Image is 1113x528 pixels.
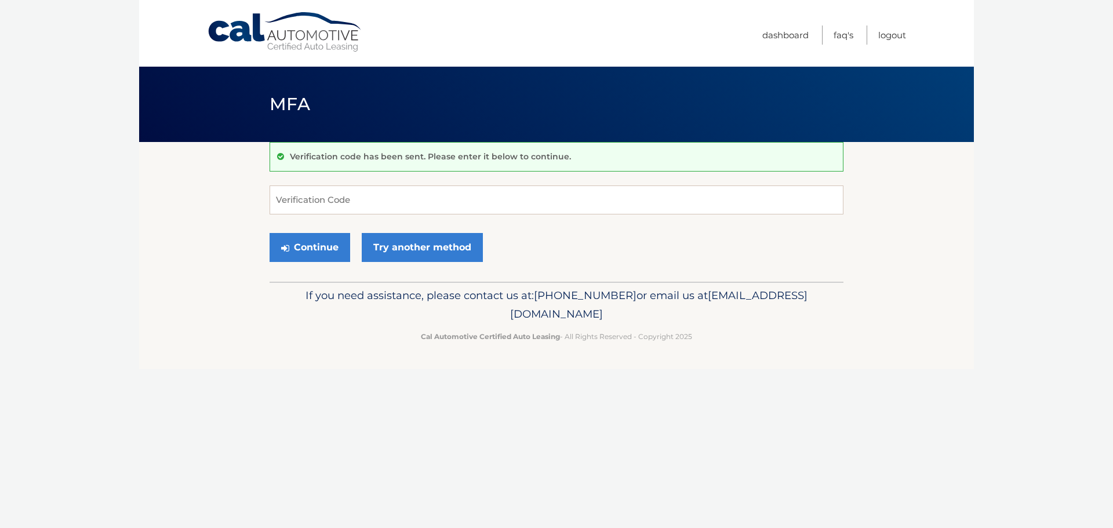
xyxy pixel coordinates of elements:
span: [EMAIL_ADDRESS][DOMAIN_NAME] [510,289,808,321]
span: MFA [270,93,310,115]
p: - All Rights Reserved - Copyright 2025 [277,330,836,343]
p: Verification code has been sent. Please enter it below to continue. [290,151,571,162]
a: FAQ's [834,26,853,45]
p: If you need assistance, please contact us at: or email us at [277,286,836,323]
button: Continue [270,233,350,262]
input: Verification Code [270,185,843,214]
a: Dashboard [762,26,809,45]
span: [PHONE_NUMBER] [534,289,636,302]
a: Logout [878,26,906,45]
a: Cal Automotive [207,12,363,53]
a: Try another method [362,233,483,262]
strong: Cal Automotive Certified Auto Leasing [421,332,560,341]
